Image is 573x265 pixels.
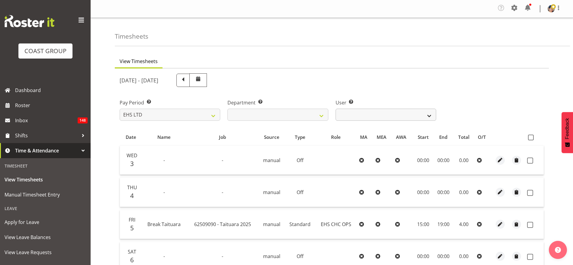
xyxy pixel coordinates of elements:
td: Off [285,178,315,207]
div: COAST GROUP [24,46,66,56]
div: AWA [396,134,409,141]
span: - [222,157,223,164]
td: 00:00 [433,146,453,175]
a: Apply for Leave [2,215,89,230]
h5: [DATE] - [DATE] [120,77,158,84]
span: 4 [130,191,134,200]
span: Dashboard [15,86,88,95]
span: Roster [15,101,88,110]
a: View Timesheets [2,172,89,187]
a: View Leave Balances [2,230,89,245]
span: Feedback [565,118,570,139]
span: Apply for Leave [5,218,86,227]
span: Wed [127,152,137,159]
div: MA [360,134,370,141]
button: Feedback - Show survey [562,112,573,153]
div: Name [145,134,183,141]
div: End [437,134,450,141]
div: MEA [377,134,389,141]
span: Sat [128,248,136,255]
div: Leave [2,202,89,215]
a: Manual Timesheet Entry [2,187,89,202]
span: manual [263,221,280,228]
td: Standard [285,210,315,239]
div: Job [190,134,255,141]
div: Source [262,134,282,141]
span: Shifts [15,131,79,140]
span: View Timesheets [120,58,158,65]
span: Time & Attendance [15,146,79,155]
img: help-xxl-2.png [555,247,561,253]
span: Break Taituara [147,221,181,228]
span: manual [263,157,280,164]
span: 5 [130,224,134,232]
span: - [163,253,165,260]
td: 0.00 [453,178,475,207]
div: Date [123,134,138,141]
div: Timesheet [2,160,89,172]
span: EHS CHC OPS [321,221,351,228]
span: Fri [129,216,135,223]
span: View Leave Requests [5,248,86,257]
div: O/T [478,134,489,141]
span: 62509090 - Taituara 2025 [194,221,251,228]
td: 00:00 [413,146,433,175]
span: Manual Timesheet Entry [5,190,86,199]
td: 00:00 [413,178,433,207]
td: 15:00 [413,210,433,239]
span: - [222,189,223,196]
span: - [163,189,165,196]
span: View Timesheets [5,175,86,184]
td: 19:00 [433,210,453,239]
span: 3 [130,159,134,168]
span: 6 [130,256,134,264]
label: Department [227,99,328,106]
td: Off [285,146,315,175]
div: Start [416,134,430,141]
td: 0.00 [453,146,475,175]
div: Role [319,134,353,141]
label: User [336,99,436,106]
span: - [222,253,223,260]
span: View Leave Balances [5,233,86,242]
img: Rosterit website logo [5,15,54,27]
div: Type [288,134,312,141]
span: Inbox [15,116,78,125]
label: Pay Period [120,99,220,106]
span: Thu [127,184,137,191]
td: 4.00 [453,210,475,239]
img: nicola-ransome074dfacac28780df25dcaf637c6ea5be.png [548,5,555,12]
td: 00:00 [433,178,453,207]
span: manual [263,189,280,196]
h4: Timesheets [115,33,148,40]
a: View Leave Requests [2,245,89,260]
div: Total [457,134,471,141]
span: manual [263,253,280,260]
span: - [163,157,165,164]
span: 148 [78,117,88,123]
